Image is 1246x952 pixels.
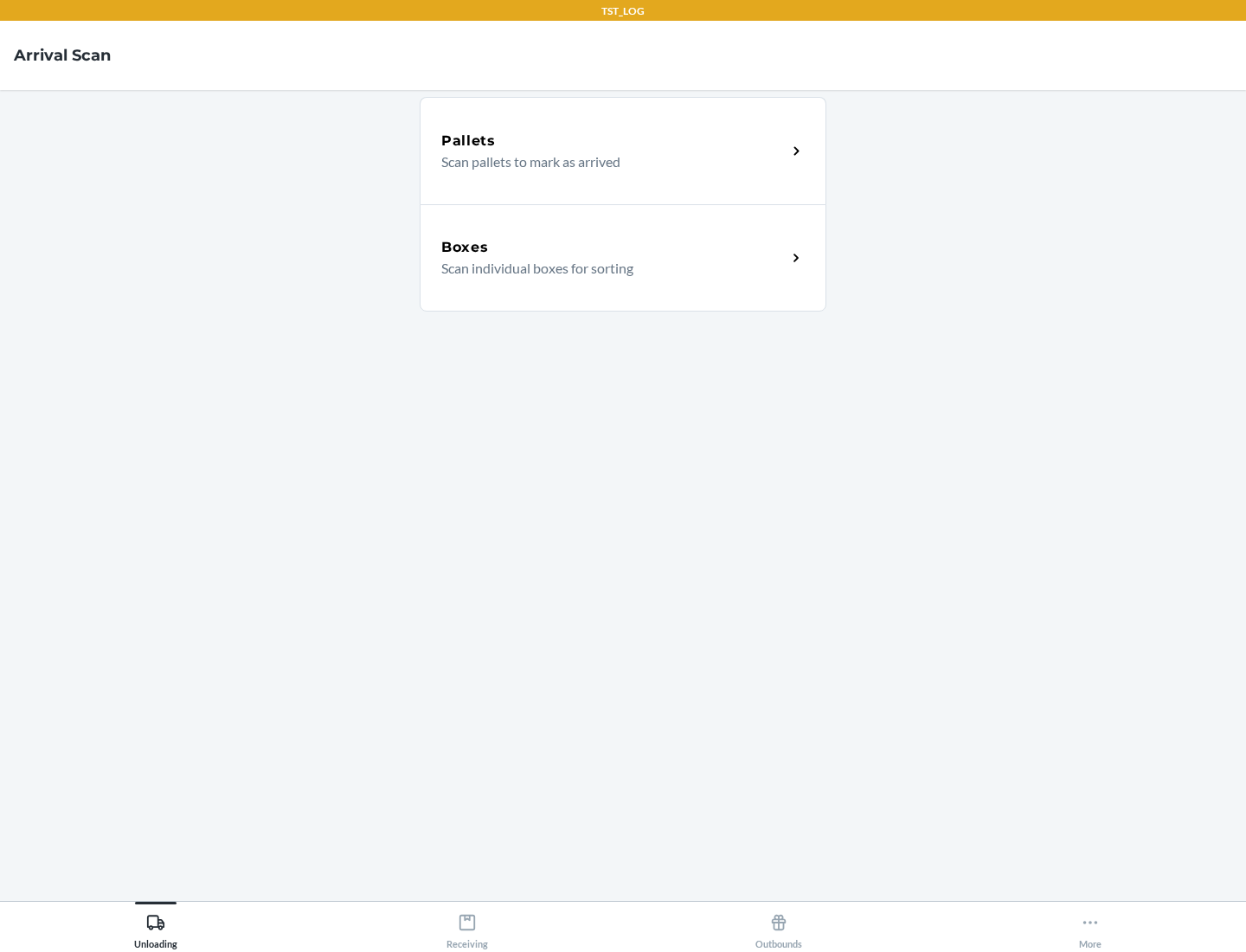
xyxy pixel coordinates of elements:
div: Unloading [134,906,177,949]
button: More [934,902,1246,949]
p: TST_LOG [601,3,645,19]
p: Scan individual boxes for sorting [441,258,773,279]
button: Outbounds [623,902,934,949]
h5: Boxes [441,237,489,258]
h4: Arrival Scan [14,44,111,67]
div: More [1079,906,1101,949]
div: Receiving [446,906,488,949]
button: Receiving [311,902,623,949]
h5: Pallets [441,131,496,151]
p: Scan pallets to mark as arrived [441,151,773,172]
div: Outbounds [755,906,802,949]
a: PalletsScan pallets to mark as arrived [420,97,826,204]
a: BoxesScan individual boxes for sorting [420,204,826,312]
